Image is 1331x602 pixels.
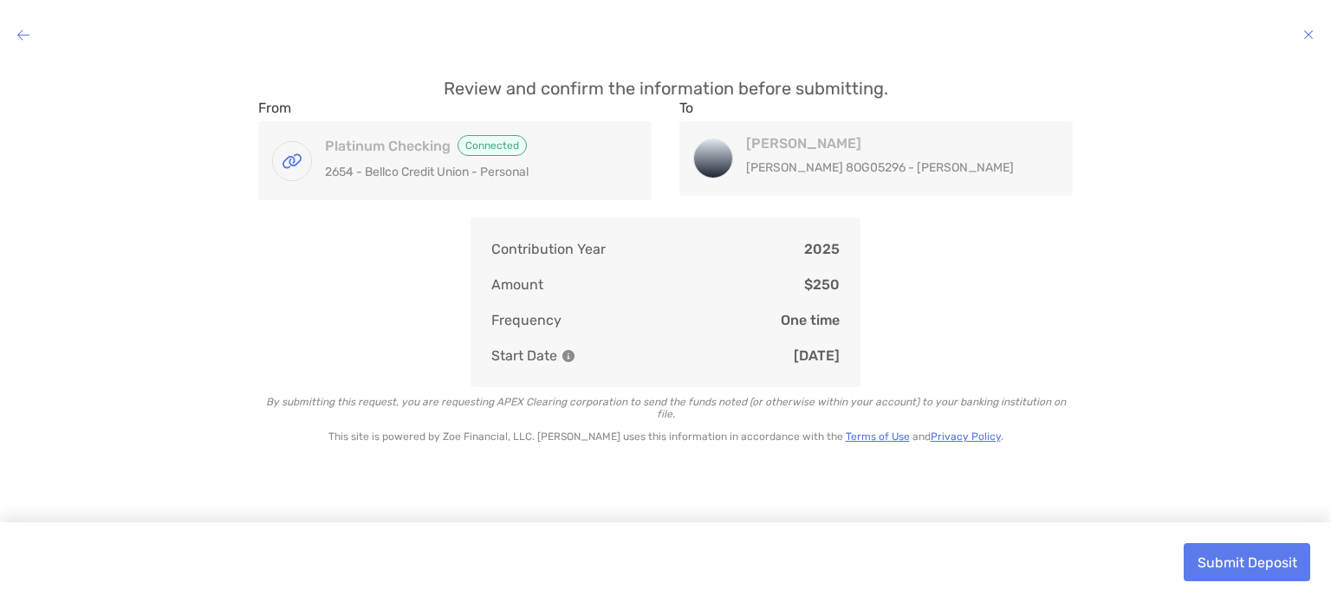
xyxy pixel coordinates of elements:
img: Roth IRA [694,139,732,178]
p: Frequency [491,309,562,331]
img: Platinum Checking [273,142,311,180]
p: Review and confirm the information before submitting. [258,78,1073,100]
p: 2025 [804,238,840,260]
span: Connected [458,135,527,156]
p: This site is powered by Zoe Financial, LLC. [PERSON_NAME] uses this information in accordance wit... [258,430,1073,443]
p: $250 [804,274,840,295]
p: Amount [491,274,543,295]
label: To [679,100,693,116]
p: 2654 - Bellco Credit Union - Personal [325,161,619,183]
p: Contribution Year [491,238,606,260]
label: From [258,100,291,116]
p: By submitting this request, you are requesting APEX Clearing corporation to send the funds noted ... [258,396,1073,420]
h4: [PERSON_NAME] [746,135,1040,152]
p: One time [781,309,840,331]
h4: Platinum Checking [325,135,619,156]
a: Privacy Policy [931,430,1001,443]
p: [PERSON_NAME] 8OG05296 - [PERSON_NAME] [746,157,1040,178]
img: Information Icon [562,350,575,362]
p: [DATE] [794,345,840,366]
p: Start Date [491,345,575,366]
a: Terms of Use [846,430,910,443]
